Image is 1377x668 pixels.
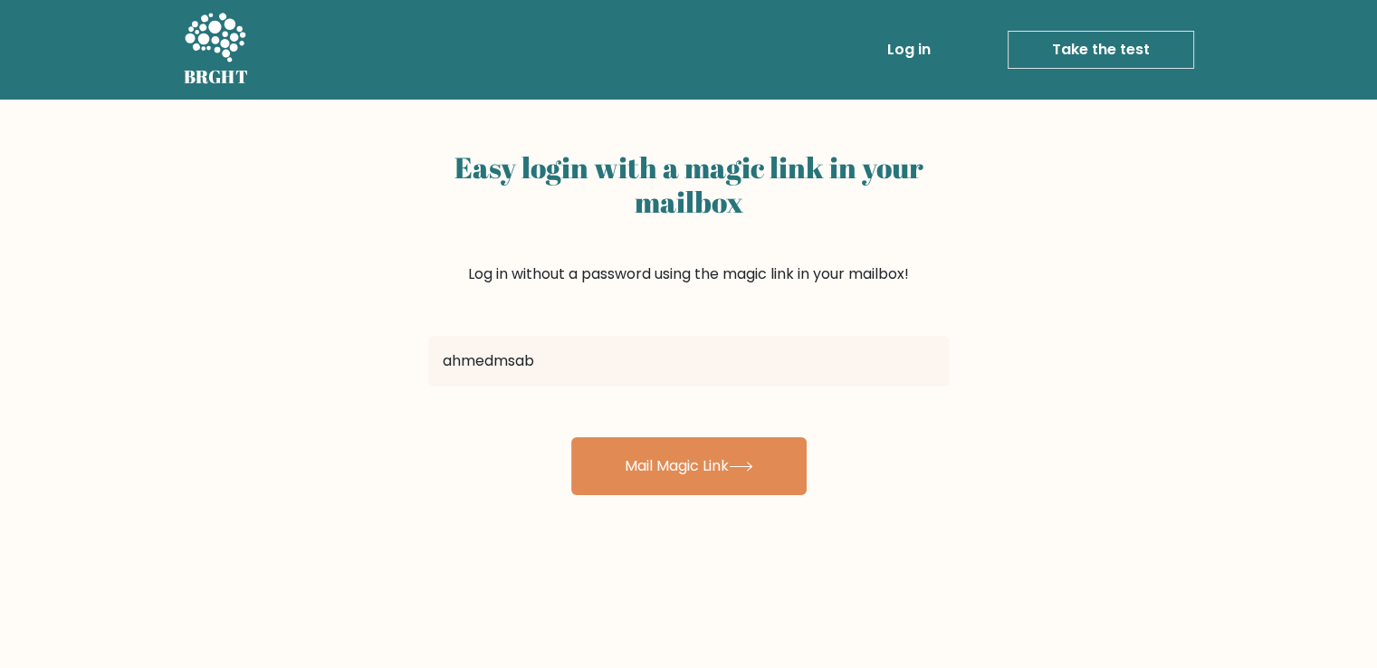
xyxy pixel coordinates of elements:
h5: BRGHT [184,66,249,88]
a: Take the test [1008,31,1194,69]
input: Email [428,336,950,386]
h2: Easy login with a magic link in your mailbox [428,150,950,220]
a: BRGHT [184,7,249,92]
div: Log in without a password using the magic link in your mailbox! [428,143,950,329]
button: Mail Magic Link [571,437,807,495]
a: Log in [880,32,938,68]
